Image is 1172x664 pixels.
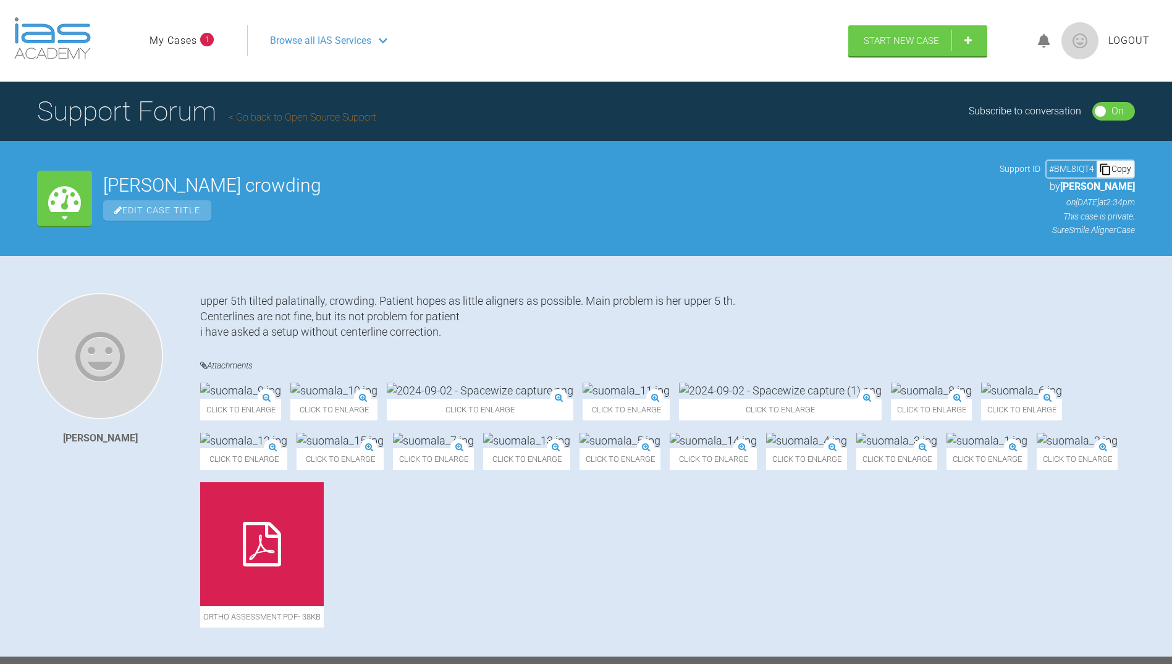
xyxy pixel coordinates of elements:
img: profile.png [1061,22,1098,59]
img: suomala_11.jpg [583,383,670,398]
span: Click to enlarge [766,448,847,470]
img: suomala_5.jpg [580,433,660,448]
a: Start New Case [848,25,987,56]
img: suomala_3.jpg [856,433,937,448]
span: Click to enlarge [670,448,757,470]
p: on [DATE] at 2:34pm [1000,195,1135,209]
img: suomala_8.jpg [891,383,972,398]
span: Click to enlarge [856,448,937,470]
div: [PERSON_NAME] [63,430,138,446]
span: Click to enlarge [1037,448,1118,470]
h4: Attachments [200,358,1135,373]
h2: [PERSON_NAME] crowding [103,176,989,195]
span: Click to enlarge [679,399,882,420]
span: Click to enlarge [981,399,1062,420]
img: suomala_14.jpg [670,433,757,448]
img: 2024-09-02 - Spacewize capture (1).png [679,383,882,398]
img: Teemu Savola [37,293,163,419]
span: Edit Case Title [103,200,211,221]
div: # BML8IQT4 [1047,162,1097,176]
a: My Cases [150,33,197,49]
a: Go back to Open Source Support [229,111,376,123]
span: Click to enlarge [290,399,377,420]
img: suomala_6.jpg [981,383,1062,398]
img: suomala_15.jpg [297,433,384,448]
span: Start New Case [864,35,939,46]
span: Click to enlarge [200,399,281,420]
div: Copy [1097,161,1134,177]
span: Click to enlarge [200,448,287,470]
img: suomala_9.jpg [200,383,281,398]
img: suomala_13.jpg [483,433,570,448]
span: Click to enlarge [891,399,972,420]
p: SureSmile Aligner Case [1000,223,1135,237]
span: Click to enlarge [583,399,670,420]
img: suomala_7.jpg [393,433,474,448]
span: ortho assessment.pdf - 38KB [200,606,324,628]
span: Support ID [1000,162,1040,176]
div: upper 5th tilted palatinally, crowding. Patient hopes as little aligners as possible. Main proble... [200,293,1135,340]
span: Click to enlarge [393,448,474,470]
p: by [1000,179,1135,195]
img: suomala_12.jpg [200,433,287,448]
a: Logout [1108,33,1150,49]
img: suomala_2.jpg [1037,433,1118,448]
span: Click to enlarge [946,448,1027,470]
div: On [1111,103,1124,119]
img: logo-light.3e3ef733.png [14,17,91,59]
span: Click to enlarge [387,399,573,420]
span: [PERSON_NAME] [1060,181,1135,192]
img: suomala_10.jpg [290,383,377,398]
h1: Support Forum [37,90,376,133]
span: Click to enlarge [580,448,660,470]
span: Click to enlarge [483,448,570,470]
span: Click to enlarge [297,448,384,470]
img: suomala_1.jpg [946,433,1027,448]
div: Subscribe to conversation [969,103,1081,119]
span: Browse all IAS Services [270,33,371,49]
img: 2024-09-02 - Spacewize capture.png [387,383,573,398]
span: 1 [200,33,214,46]
img: suomala_4.jpg [766,433,847,448]
p: This case is private. [1000,210,1135,223]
